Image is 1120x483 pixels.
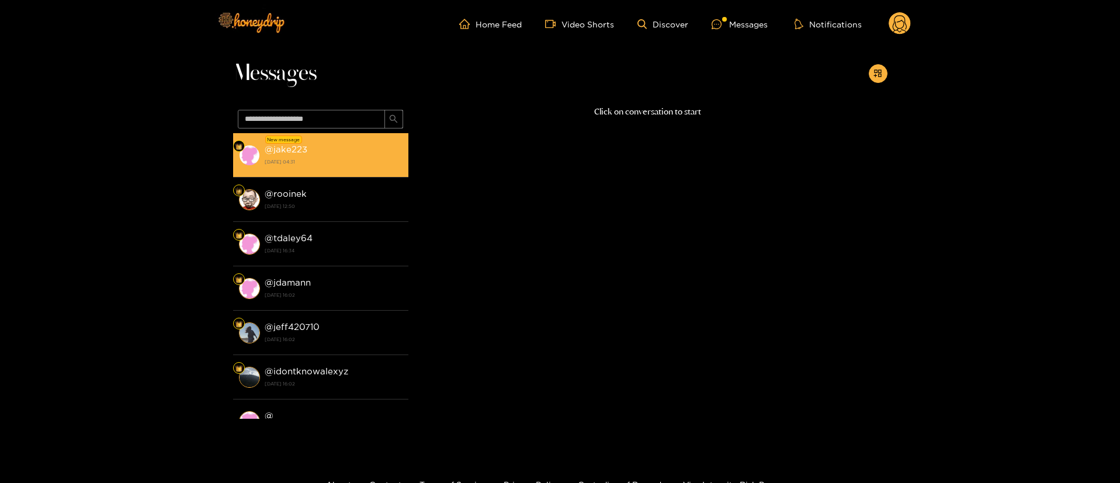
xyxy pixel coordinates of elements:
[265,334,403,345] strong: [DATE] 16:02
[265,201,403,211] strong: [DATE] 12:50
[235,232,242,239] img: Fan Level
[265,144,307,154] strong: @ jake223
[384,110,403,128] button: search
[235,187,242,194] img: Fan Level
[265,378,403,389] strong: [DATE] 16:02
[459,19,476,29] span: home
[265,411,273,421] strong: @
[791,18,865,30] button: Notifications
[265,366,348,376] strong: @ idontknowalexyz
[239,367,260,388] img: conversation
[389,114,398,124] span: search
[239,189,260,210] img: conversation
[239,234,260,255] img: conversation
[235,143,242,150] img: Fan Level
[265,233,313,243] strong: @ tdaley64
[235,276,242,283] img: Fan Level
[239,322,260,343] img: conversation
[239,411,260,432] img: conversation
[235,321,242,328] img: Fan Level
[265,157,403,167] strong: [DATE] 04:31
[637,19,688,29] a: Discover
[265,245,403,256] strong: [DATE] 16:34
[239,145,260,166] img: conversation
[459,19,522,29] a: Home Feed
[545,19,561,29] span: video-camera
[265,322,320,332] strong: @ jeff420710
[239,278,260,299] img: conversation
[265,135,302,144] div: New message
[408,105,887,119] p: Click on conversation to start
[235,365,242,372] img: Fan Level
[233,60,317,88] span: Messages
[869,64,887,83] button: appstore-add
[712,18,768,31] div: Messages
[873,69,882,79] span: appstore-add
[545,19,614,29] a: Video Shorts
[265,277,311,287] strong: @ jdamann
[265,189,307,199] strong: @ rooinek
[265,290,403,300] strong: [DATE] 16:02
